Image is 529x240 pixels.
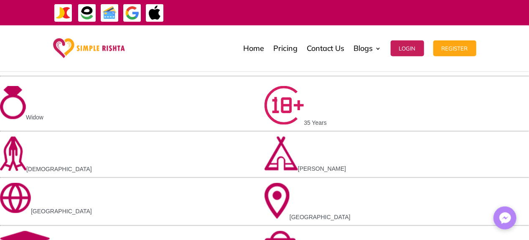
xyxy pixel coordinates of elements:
[433,40,476,56] button: Register
[100,4,119,23] img: Credit Cards
[26,114,43,121] span: Widow
[307,28,345,69] a: Contact Us
[54,4,73,23] img: JazzCash-icon
[290,214,351,220] span: [GEOGRAPHIC_DATA]
[273,28,298,69] a: Pricing
[78,4,97,23] img: EasyPaisa-icon
[123,4,142,23] img: GooglePay-icon
[298,165,346,172] span: [PERSON_NAME]
[391,28,424,69] a: Login
[391,40,424,56] button: Login
[354,28,381,69] a: Blogs
[433,28,476,69] a: Register
[304,119,327,126] span: 35 Years
[31,208,92,215] span: [GEOGRAPHIC_DATA]
[497,210,514,227] img: Messenger
[145,4,164,23] img: ApplePay-icon
[26,166,92,172] span: [DEMOGRAPHIC_DATA]
[243,28,264,69] a: Home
